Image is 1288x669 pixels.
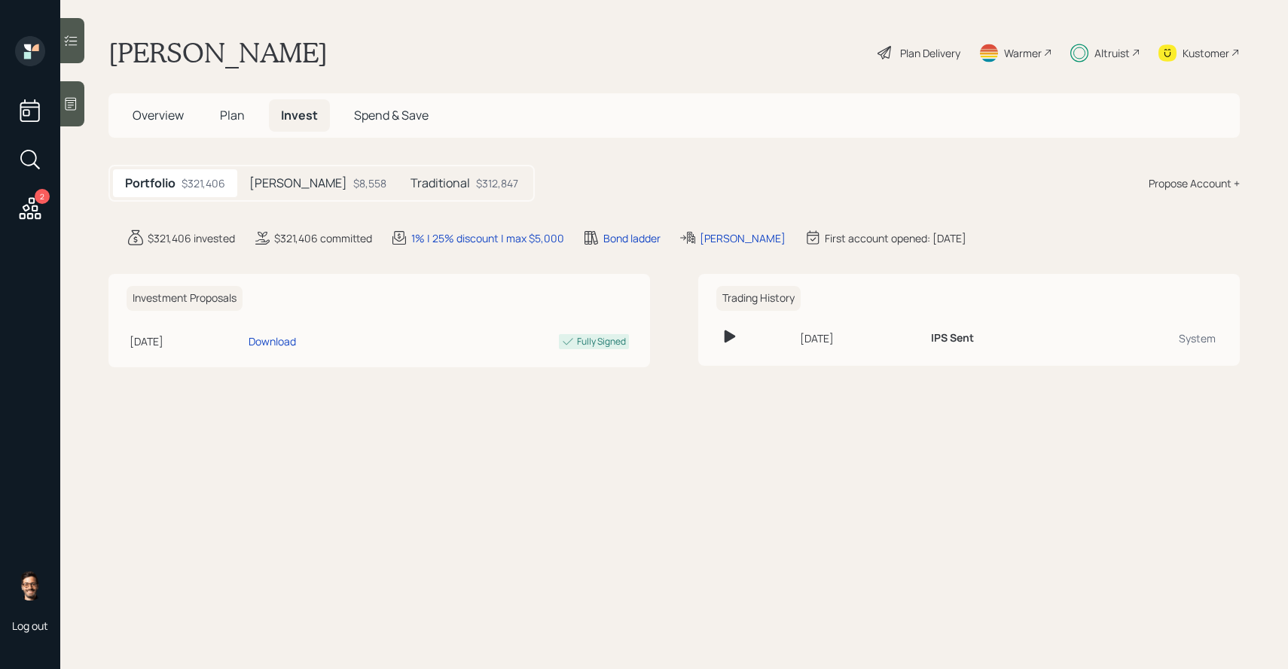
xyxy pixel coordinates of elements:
[108,36,328,69] h1: [PERSON_NAME]
[354,107,429,123] span: Spend & Save
[130,333,243,349] div: [DATE]
[411,230,564,246] div: 1% | 25% discount | max $5,000
[476,175,518,191] div: $312,847
[182,175,225,191] div: $321,406
[825,230,966,246] div: First account opened: [DATE]
[1149,175,1240,191] div: Propose Account +
[603,230,661,246] div: Bond ladder
[1088,330,1216,346] div: System
[133,107,184,123] span: Overview
[35,189,50,204] div: 2
[1183,45,1229,61] div: Kustomer
[716,286,801,311] h6: Trading History
[700,230,786,246] div: [PERSON_NAME]
[281,107,318,123] span: Invest
[1004,45,1042,61] div: Warmer
[931,332,974,345] h6: IPS Sent
[249,176,347,190] h5: [PERSON_NAME]
[274,230,372,246] div: $321,406 committed
[148,230,235,246] div: $321,406 invested
[125,176,175,190] h5: Portfolio
[220,107,245,123] span: Plan
[411,176,470,190] h5: Traditional
[12,619,48,633] div: Log out
[15,570,45,601] img: sami-boghos-headshot.png
[353,175,386,191] div: $8,558
[127,286,243,311] h6: Investment Proposals
[900,45,960,61] div: Plan Delivery
[1094,45,1130,61] div: Altruist
[577,335,626,348] div: Fully Signed
[800,330,919,346] div: [DATE]
[249,333,296,349] div: Download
